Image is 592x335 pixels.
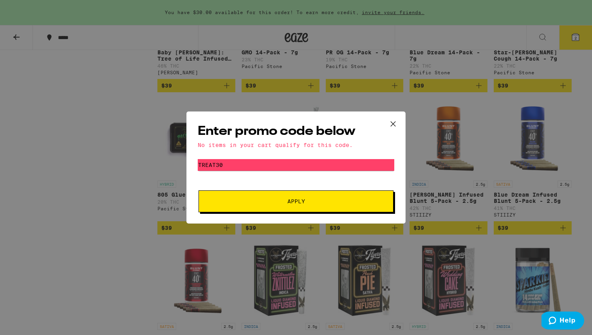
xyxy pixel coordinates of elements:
[198,142,394,148] div: No items in your cart qualify for this code.
[198,159,394,171] input: Promo code
[541,312,584,331] iframe: Opens a widget where you can find more information
[198,123,394,140] h2: Enter promo code below
[199,190,393,212] button: Apply
[287,199,305,204] span: Apply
